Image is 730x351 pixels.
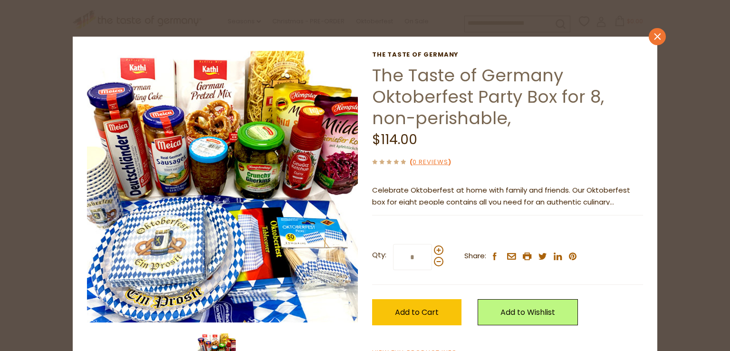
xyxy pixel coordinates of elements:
[393,244,432,270] input: Qty:
[372,249,386,261] strong: Qty:
[372,185,643,208] p: Celebrate Oktoberfest at home with family and friends. Our Oktoberfest box for eight people conta...
[372,299,461,325] button: Add to Cart
[464,250,486,262] span: Share:
[395,307,439,318] span: Add to Cart
[372,63,604,130] a: The Taste of Germany Oktoberfest Party Box for 8, non-perishable,
[372,51,643,58] a: The Taste of Germany
[410,157,451,166] span: ( )
[372,130,417,149] span: $114.00
[413,157,448,167] a: 0 Reviews
[87,51,358,322] img: The Taste of Germany Oktoberfest Party Box for 8, non-perishable,
[478,299,578,325] a: Add to Wishlist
